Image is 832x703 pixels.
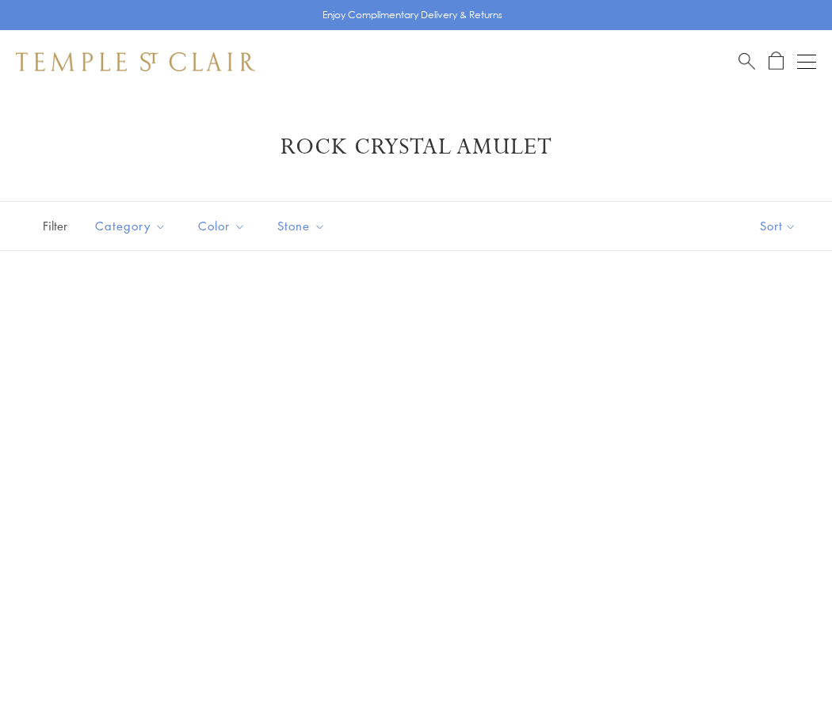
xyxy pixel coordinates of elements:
[186,208,258,244] button: Color
[738,51,755,71] a: Search
[769,51,784,71] a: Open Shopping Bag
[83,208,178,244] button: Category
[724,202,832,250] button: Show sort by
[190,216,258,236] span: Color
[16,52,255,71] img: Temple St. Clair
[40,133,792,161] h1: Rock Crystal Amulet
[797,52,816,71] button: Open navigation
[322,7,502,23] p: Enjoy Complimentary Delivery & Returns
[87,216,178,236] span: Category
[269,216,338,236] span: Stone
[265,208,338,244] button: Stone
